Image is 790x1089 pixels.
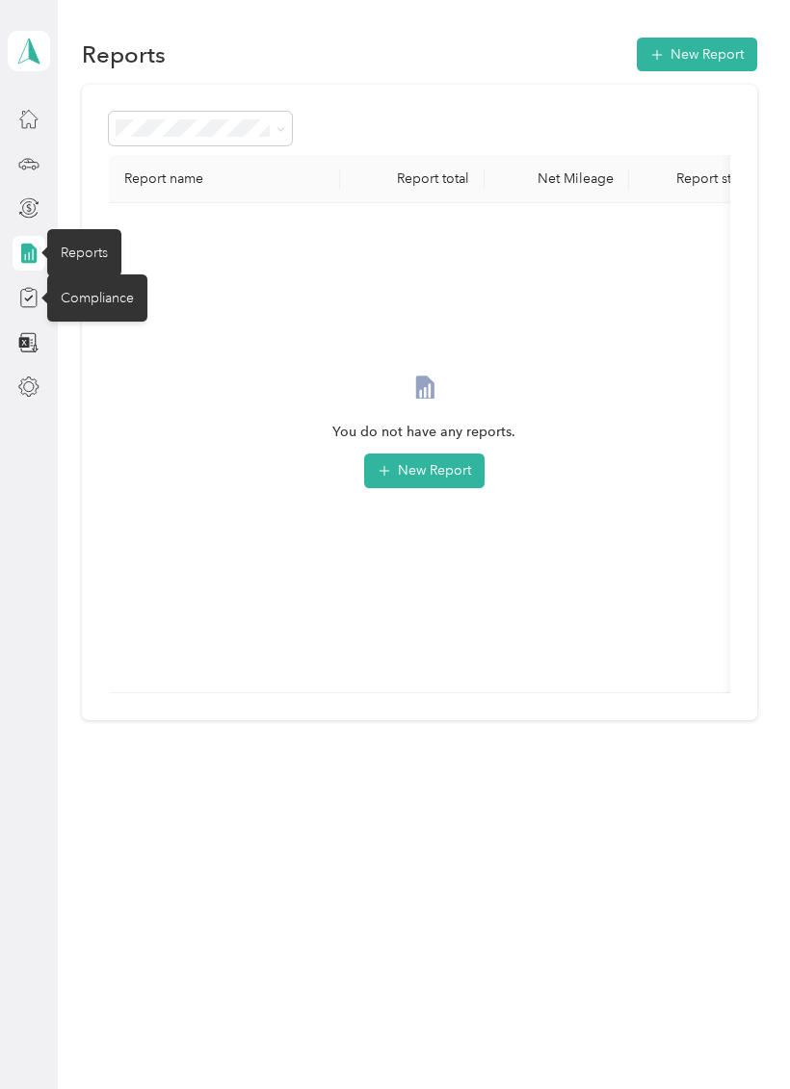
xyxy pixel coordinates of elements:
[645,170,787,187] div: Report status
[485,155,629,203] th: Net Mileage
[47,229,121,276] div: Reports
[82,44,166,65] h1: Reports
[109,155,340,203] th: Report name
[340,155,485,203] th: Report total
[332,422,515,443] span: You do not have any reports.
[364,454,485,488] button: New Report
[682,981,790,1089] iframe: Everlance-gr Chat Button Frame
[637,38,757,71] button: New Report
[47,274,147,322] div: Compliance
